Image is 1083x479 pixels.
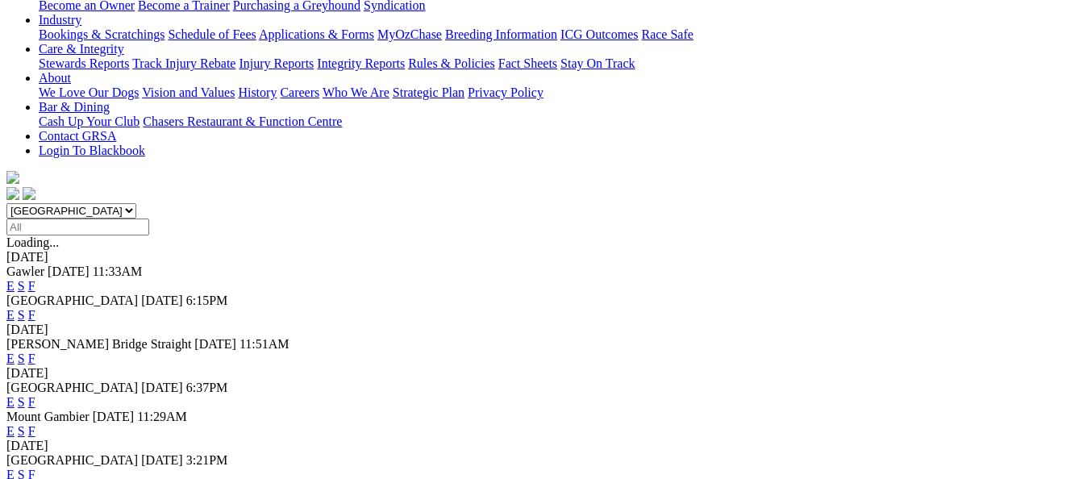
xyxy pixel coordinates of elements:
[393,85,464,99] a: Strategic Plan
[6,381,138,394] span: [GEOGRAPHIC_DATA]
[498,56,557,70] a: Fact Sheets
[468,85,544,99] a: Privacy Policy
[28,308,35,322] a: F
[143,115,342,128] a: Chasers Restaurant & Function Centre
[239,56,314,70] a: Injury Reports
[317,56,405,70] a: Integrity Reports
[6,235,59,249] span: Loading...
[23,187,35,200] img: twitter.svg
[6,250,1077,264] div: [DATE]
[6,219,149,235] input: Select date
[18,308,25,322] a: S
[6,439,1077,453] div: [DATE]
[141,453,183,467] span: [DATE]
[18,352,25,365] a: S
[6,308,15,322] a: E
[39,115,1077,129] div: Bar & Dining
[377,27,442,41] a: MyOzChase
[18,395,25,409] a: S
[238,85,277,99] a: History
[186,381,228,394] span: 6:37PM
[6,395,15,409] a: E
[194,337,236,351] span: [DATE]
[39,42,124,56] a: Care & Integrity
[39,100,110,114] a: Bar & Dining
[39,27,1077,42] div: Industry
[18,424,25,438] a: S
[39,115,140,128] a: Cash Up Your Club
[39,85,139,99] a: We Love Our Dogs
[28,424,35,438] a: F
[186,453,228,467] span: 3:21PM
[408,56,495,70] a: Rules & Policies
[168,27,256,41] a: Schedule of Fees
[48,264,90,278] span: [DATE]
[39,27,165,41] a: Bookings & Scratchings
[39,56,1077,71] div: Care & Integrity
[39,13,81,27] a: Industry
[39,144,145,157] a: Login To Blackbook
[28,352,35,365] a: F
[142,85,235,99] a: Vision and Values
[6,352,15,365] a: E
[560,27,638,41] a: ICG Outcomes
[28,395,35,409] a: F
[6,264,44,278] span: Gawler
[6,294,138,307] span: [GEOGRAPHIC_DATA]
[39,129,116,143] a: Contact GRSA
[6,337,191,351] span: [PERSON_NAME] Bridge Straight
[186,294,228,307] span: 6:15PM
[39,56,129,70] a: Stewards Reports
[323,85,389,99] a: Who We Are
[93,410,135,423] span: [DATE]
[137,410,187,423] span: 11:29AM
[39,85,1077,100] div: About
[141,294,183,307] span: [DATE]
[6,187,19,200] img: facebook.svg
[259,27,374,41] a: Applications & Forms
[6,366,1077,381] div: [DATE]
[39,71,71,85] a: About
[6,424,15,438] a: E
[6,279,15,293] a: E
[445,27,557,41] a: Breeding Information
[280,85,319,99] a: Careers
[6,453,138,467] span: [GEOGRAPHIC_DATA]
[93,264,143,278] span: 11:33AM
[18,279,25,293] a: S
[641,27,693,41] a: Race Safe
[28,279,35,293] a: F
[560,56,635,70] a: Stay On Track
[132,56,235,70] a: Track Injury Rebate
[6,410,90,423] span: Mount Gambier
[6,171,19,184] img: logo-grsa-white.png
[141,381,183,394] span: [DATE]
[240,337,289,351] span: 11:51AM
[6,323,1077,337] div: [DATE]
